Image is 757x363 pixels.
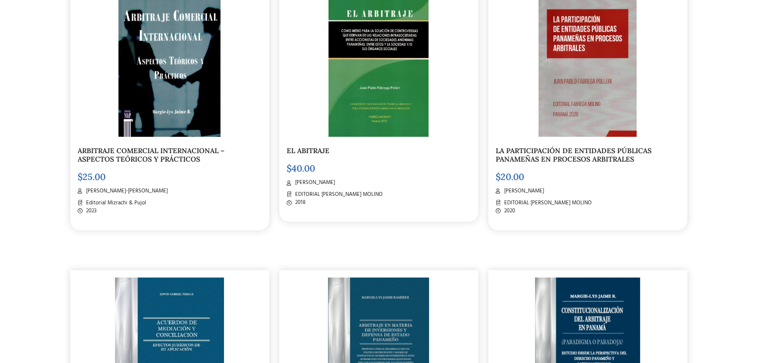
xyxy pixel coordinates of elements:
span: [PERSON_NAME] [293,179,335,187]
span: 2018 [293,198,306,207]
span: $ [496,171,501,182]
span: EDITORIAL [PERSON_NAME] MOLINO [502,199,592,207]
span: $ [287,163,292,174]
span: [PERSON_NAME] [502,187,544,195]
bdi: 40.00 [287,163,315,174]
span: 2020 [502,207,515,215]
span: $ [78,171,83,182]
span: 2023 [84,207,97,215]
a: EL ABITRAJE [287,146,329,155]
a: LA PARTICIPACIÓN DE ENTIDADES PÚBLICAS PANAMEÑAS EN PROCESOS ARBITRALES [496,146,651,164]
bdi: 20.00 [496,171,524,182]
span: EDITORIAL [PERSON_NAME] MOLINO [293,190,383,199]
span: [PERSON_NAME]-[PERSON_NAME] [84,187,168,195]
span: Editorial Mizrachi & Pujol [84,199,146,207]
bdi: 25.00 [78,171,106,182]
a: ARBITRAJE COMERCIAL INTERNACIONAL – ASPECTOS TEÓRICOS Y PRÁCTICOS [78,146,224,164]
